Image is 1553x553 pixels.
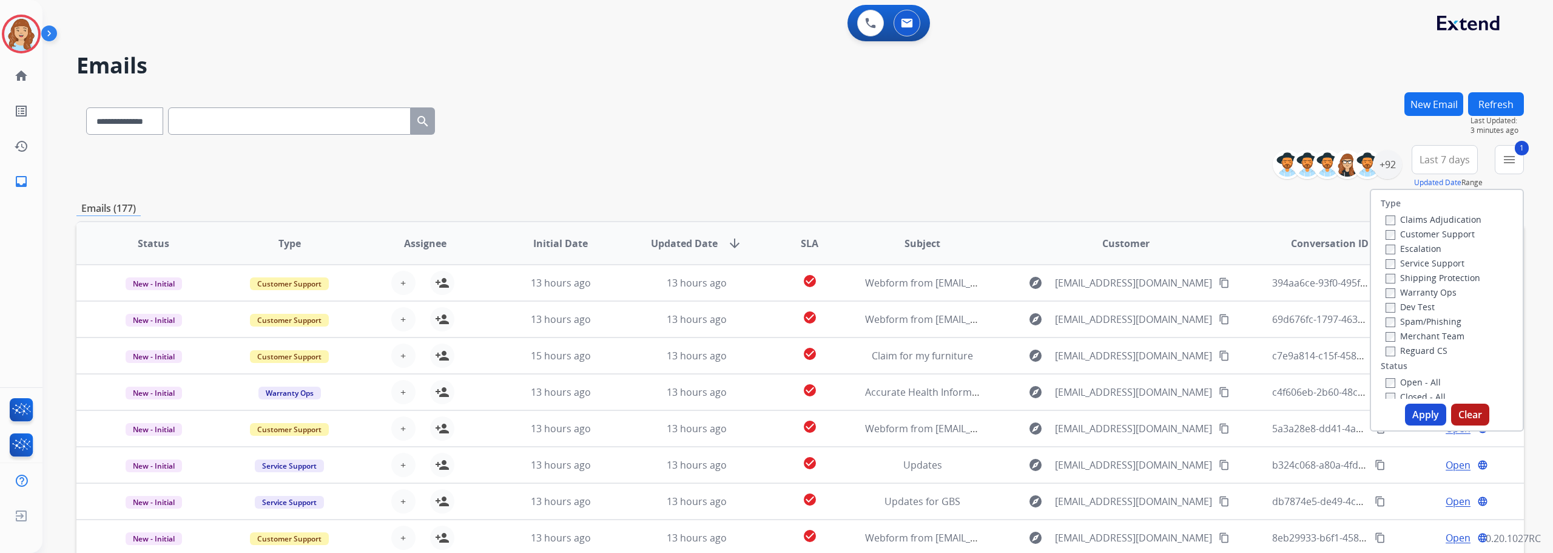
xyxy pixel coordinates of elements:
[803,347,817,361] mat-icon: check_circle
[531,531,591,545] span: 13 hours ago
[1028,312,1043,327] mat-icon: explore
[126,387,182,399] span: New - Initial
[1386,391,1446,402] label: Closed - All
[14,104,29,118] mat-icon: list_alt
[1446,458,1470,472] span: Open
[531,385,591,399] span: 13 hours ago
[1219,532,1230,543] mat-icon: content_copy
[905,236,940,251] span: Subject
[803,456,817,470] mat-icon: check_circle
[278,236,301,251] span: Type
[1446,531,1470,545] span: Open
[1055,276,1212,290] span: [EMAIL_ADDRESS][DOMAIN_NAME]
[1386,230,1395,240] input: Customer Support
[1468,92,1524,116] button: Refresh
[1404,92,1463,116] button: New Email
[1414,178,1461,188] button: Updated Date
[1219,423,1230,434] mat-icon: content_copy
[1420,157,1470,162] span: Last 7 days
[1291,236,1369,251] span: Conversation ID
[1055,312,1212,327] span: [EMAIL_ADDRESS][DOMAIN_NAME]
[803,419,817,434] mat-icon: check_circle
[533,236,588,251] span: Initial Date
[255,496,324,509] span: Service Support
[400,531,406,545] span: +
[1515,141,1529,155] span: 1
[1272,385,1449,399] span: c4f606eb-2b60-48cc-b5ee-9fa53f8fcd23
[435,421,450,436] mat-icon: person_add
[1386,376,1441,388] label: Open - All
[1386,245,1395,254] input: Escalation
[1477,496,1488,507] mat-icon: language
[1055,421,1212,436] span: [EMAIL_ADDRESS][DOMAIN_NAME]
[1386,393,1395,402] input: Closed - All
[400,312,406,327] span: +
[391,416,416,441] button: +
[801,236,818,251] span: SLA
[1386,316,1461,327] label: Spam/Phishing
[1477,532,1488,543] mat-icon: language
[1055,385,1212,399] span: [EMAIL_ADDRESS][DOMAIN_NAME]
[1386,243,1441,254] label: Escalation
[1386,301,1435,313] label: Dev Test
[1219,277,1230,288] mat-icon: content_copy
[865,422,1140,435] span: Webform from [EMAIL_ADDRESS][DOMAIN_NAME] on [DATE]
[1375,496,1386,507] mat-icon: content_copy
[1219,387,1230,398] mat-icon: content_copy
[1219,314,1230,325] mat-icon: content_copy
[667,385,727,399] span: 13 hours ago
[250,277,329,290] span: Customer Support
[250,350,329,363] span: Customer Support
[126,460,182,472] span: New - Initial
[258,387,321,399] span: Warranty Ops
[400,421,406,436] span: +
[14,69,29,83] mat-icon: home
[391,380,416,404] button: +
[435,531,450,545] mat-icon: person_add
[255,460,324,472] span: Service Support
[1414,177,1483,188] span: Range
[667,349,727,362] span: 13 hours ago
[1386,330,1464,342] label: Merchant Team
[126,532,182,545] span: New - Initial
[1272,276,1450,290] span: 394aa6ce-93f0-495f-9e72-b0c9fab68df4
[1055,531,1212,545] span: [EMAIL_ADDRESS][DOMAIN_NAME]
[391,453,416,477] button: +
[76,201,141,216] p: Emails (177)
[1272,313,1457,326] span: 69d676fc-1797-463d-9a8e-752ee1c24b99
[1272,422,1457,435] span: 5a3a28e8-dd41-4a29-a1af-ab8284b2fe30
[803,492,817,507] mat-icon: check_circle
[531,422,591,435] span: 13 hours ago
[76,53,1524,78] h2: Emails
[1386,345,1447,356] label: Reguard CS
[1470,126,1524,135] span: 3 minutes ago
[667,313,727,326] span: 13 hours ago
[126,496,182,509] span: New - Initial
[651,236,718,251] span: Updated Date
[391,271,416,295] button: +
[126,277,182,290] span: New - Initial
[1219,496,1230,507] mat-icon: content_copy
[667,458,727,472] span: 13 hours ago
[1386,259,1395,269] input: Service Support
[391,344,416,368] button: +
[667,422,727,435] span: 13 hours ago
[1375,532,1386,543] mat-icon: content_copy
[1502,152,1517,167] mat-icon: menu
[250,314,329,327] span: Customer Support
[667,495,727,508] span: 13 hours ago
[1028,531,1043,545] mat-icon: explore
[1386,347,1395,356] input: Reguard CS
[1486,531,1541,546] p: 0.20.1027RC
[803,310,817,325] mat-icon: check_circle
[4,17,38,51] img: avatar
[435,385,450,399] mat-icon: person_add
[865,313,1140,326] span: Webform from [EMAIL_ADDRESS][DOMAIN_NAME] on [DATE]
[126,314,182,327] span: New - Initial
[14,174,29,189] mat-icon: inbox
[1272,458,1454,472] span: b324c068-a80a-4fd9-824e-f1699f402dd4
[1028,276,1043,290] mat-icon: explore
[1451,404,1489,426] button: Clear
[400,494,406,509] span: +
[667,276,727,290] span: 13 hours ago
